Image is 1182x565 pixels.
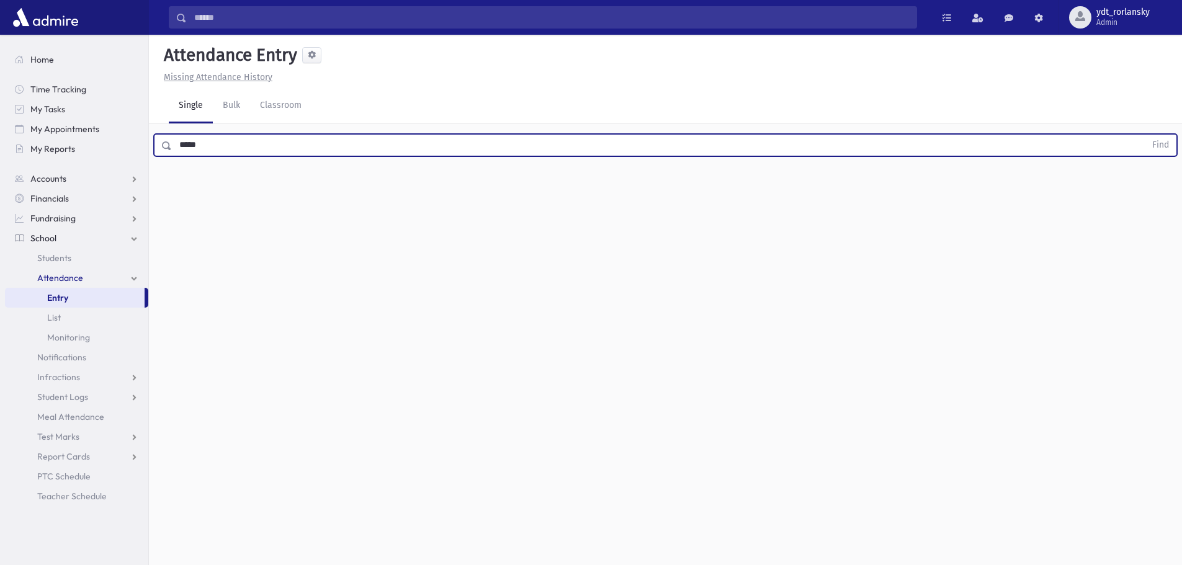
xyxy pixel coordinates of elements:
a: My Reports [5,139,148,159]
span: Student Logs [37,391,88,403]
a: Bulk [213,89,250,123]
span: Entry [47,292,68,303]
a: Classroom [250,89,311,123]
a: Teacher Schedule [5,486,148,506]
span: Home [30,54,54,65]
button: Find [1145,135,1176,156]
a: Financials [5,189,148,208]
img: AdmirePro [10,5,81,30]
a: Student Logs [5,387,148,407]
a: Entry [5,288,145,308]
span: Report Cards [37,451,90,462]
a: Missing Attendance History [159,72,272,82]
span: My Reports [30,143,75,154]
span: School [30,233,56,244]
a: PTC Schedule [5,466,148,486]
span: PTC Schedule [37,471,91,482]
span: Attendance [37,272,83,283]
a: Time Tracking [5,79,148,99]
span: Time Tracking [30,84,86,95]
u: Missing Attendance History [164,72,272,82]
a: Fundraising [5,208,148,228]
a: Accounts [5,169,148,189]
a: My Tasks [5,99,148,119]
a: Notifications [5,347,148,367]
span: Financials [30,193,69,204]
a: Students [5,248,148,268]
span: Admin [1096,17,1150,27]
span: ydt_rorlansky [1096,7,1150,17]
span: Monitoring [47,332,90,343]
span: Students [37,252,71,264]
span: Infractions [37,371,80,383]
a: School [5,228,148,248]
span: My Appointments [30,123,99,135]
a: My Appointments [5,119,148,139]
span: List [47,312,61,323]
a: Single [169,89,213,123]
input: Search [187,6,916,29]
a: Attendance [5,268,148,288]
span: Teacher Schedule [37,491,107,502]
span: Test Marks [37,431,79,442]
span: Notifications [37,352,86,363]
span: My Tasks [30,104,65,115]
span: Accounts [30,173,66,184]
a: Home [5,50,148,69]
a: Meal Attendance [5,407,148,427]
a: List [5,308,148,327]
span: Fundraising [30,213,76,224]
a: Infractions [5,367,148,387]
h5: Attendance Entry [159,45,297,66]
a: Report Cards [5,447,148,466]
span: Meal Attendance [37,411,104,422]
a: Monitoring [5,327,148,347]
a: Test Marks [5,427,148,447]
